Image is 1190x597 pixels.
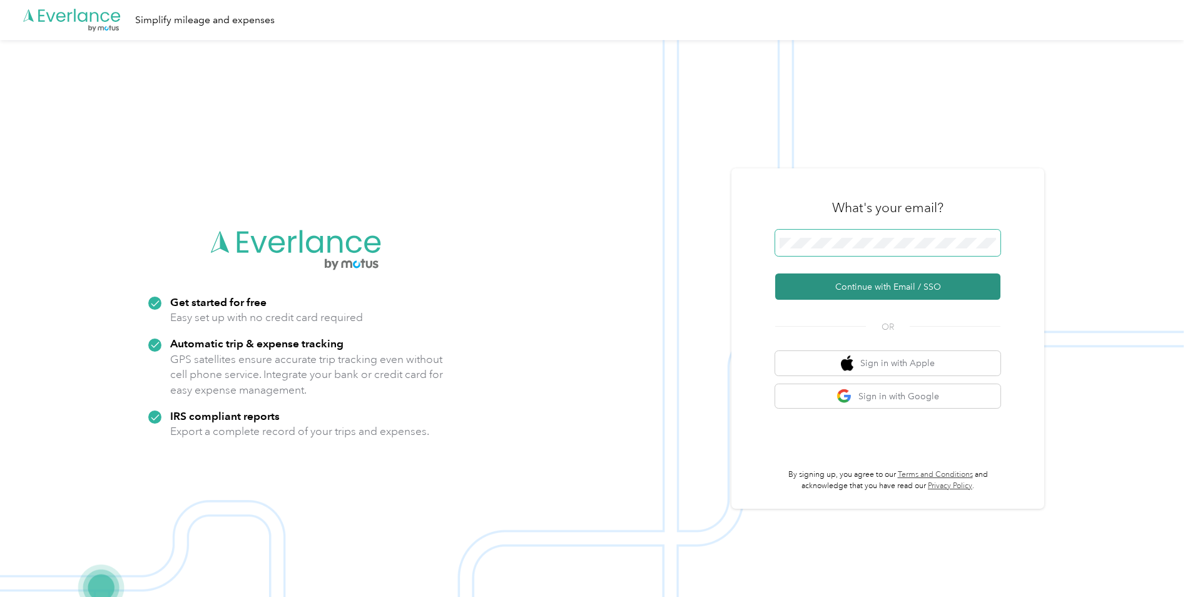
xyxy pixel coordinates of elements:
[866,320,910,334] span: OR
[898,470,973,479] a: Terms and Conditions
[775,384,1000,409] button: google logoSign in with Google
[775,351,1000,375] button: apple logoSign in with Apple
[170,352,444,398] p: GPS satellites ensure accurate trip tracking even without cell phone service. Integrate your bank...
[135,13,275,28] div: Simplify mileage and expenses
[837,389,852,404] img: google logo
[841,355,853,371] img: apple logo
[170,409,280,422] strong: IRS compliant reports
[170,295,267,309] strong: Get started for free
[775,469,1000,491] p: By signing up, you agree to our and acknowledge that you have read our .
[170,310,363,325] p: Easy set up with no credit card required
[170,424,429,439] p: Export a complete record of your trips and expenses.
[832,199,943,217] h3: What's your email?
[928,481,972,491] a: Privacy Policy
[775,273,1000,300] button: Continue with Email / SSO
[170,337,343,350] strong: Automatic trip & expense tracking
